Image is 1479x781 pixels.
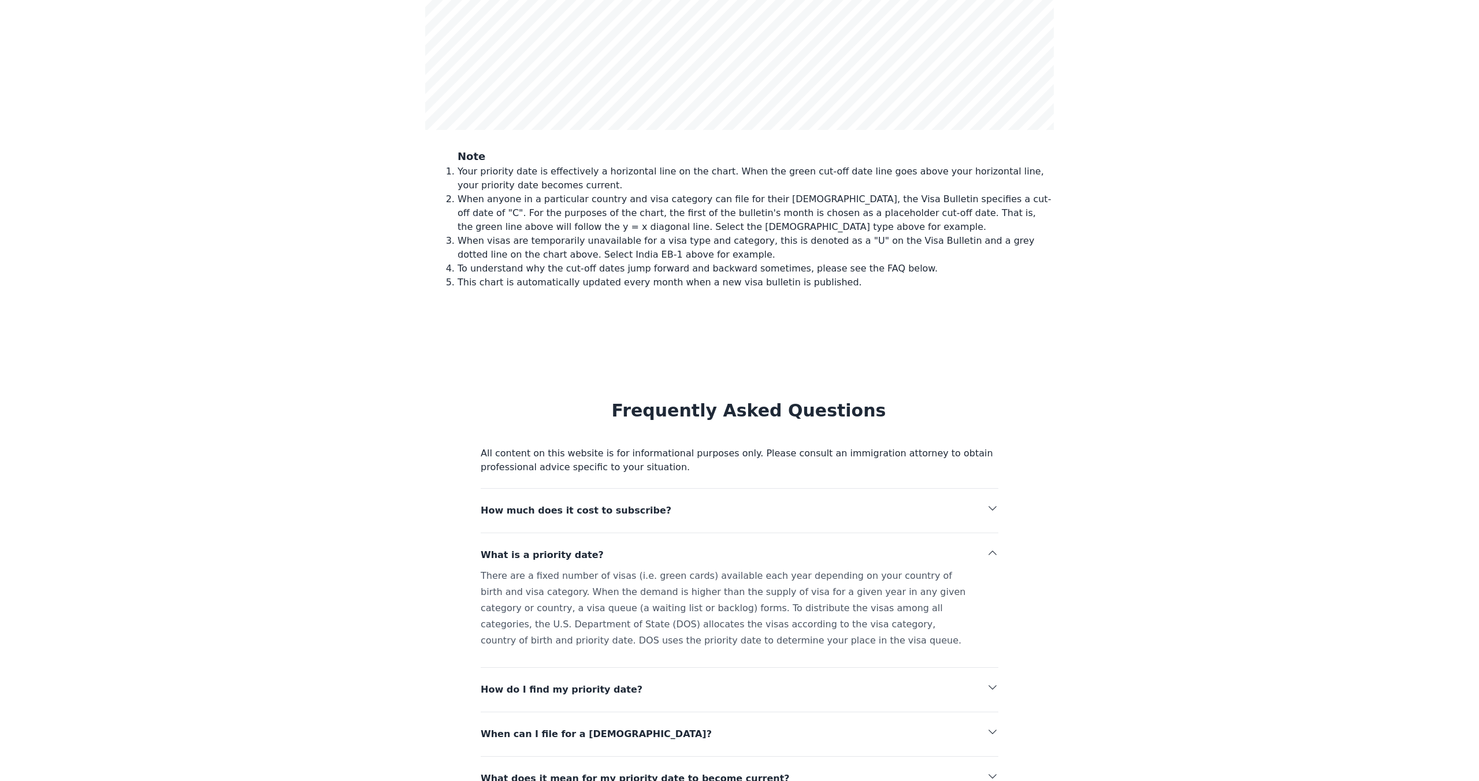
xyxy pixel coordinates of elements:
li: This chart is automatically updated every month when a new visa bulletin is published. [458,276,1054,289]
button: How do I find my priority date? [481,668,998,698]
li: To understand why the cut-off dates jump forward and backward sometimes, please see the FAQ below. [458,262,1054,276]
button: How much does it cost to subscribe? [481,489,998,519]
span: How much does it cost to subscribe? [481,503,912,519]
div: There are a fixed number of visas (i.e. green cards) available each year depending on your countr... [481,568,998,653]
li: When visas are temporarily unavailable for a visa type and category, this is denoted as a "U" on ... [458,234,1054,262]
h3: Note [458,148,1054,165]
li: When anyone in a particular country and visa category can file for their [DEMOGRAPHIC_DATA], the ... [458,192,1054,234]
button: When can I file for a [DEMOGRAPHIC_DATA]? [481,712,998,742]
button: What is a priority date? [481,533,998,563]
p: All content on this website is for informational purposes only. Please consult an immigration att... [481,447,998,474]
span: What is a priority date? [481,547,912,563]
li: Your priority date is effectively a horizontal line on the chart. When the green cut-off date lin... [458,165,1054,192]
span: When can I file for a [DEMOGRAPHIC_DATA]? [481,726,912,742]
h2: Frequently Asked Questions [425,400,1054,423]
span: How do I find my priority date? [481,682,912,698]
